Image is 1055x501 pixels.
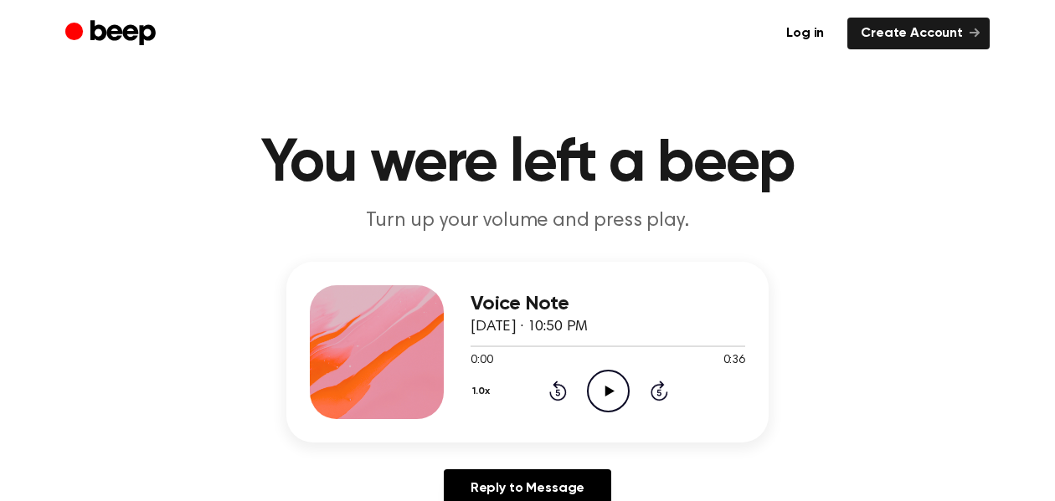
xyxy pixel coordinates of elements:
span: 0:36 [723,352,745,370]
a: Beep [65,18,160,50]
h1: You were left a beep [99,134,956,194]
button: 1.0x [471,377,497,406]
a: Create Account [847,18,990,49]
h3: Voice Note [471,293,745,315]
a: Log in [773,18,837,49]
p: Turn up your volume and press play. [206,207,849,235]
span: 0:00 [471,352,492,370]
span: [DATE] · 10:50 PM [471,320,588,335]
